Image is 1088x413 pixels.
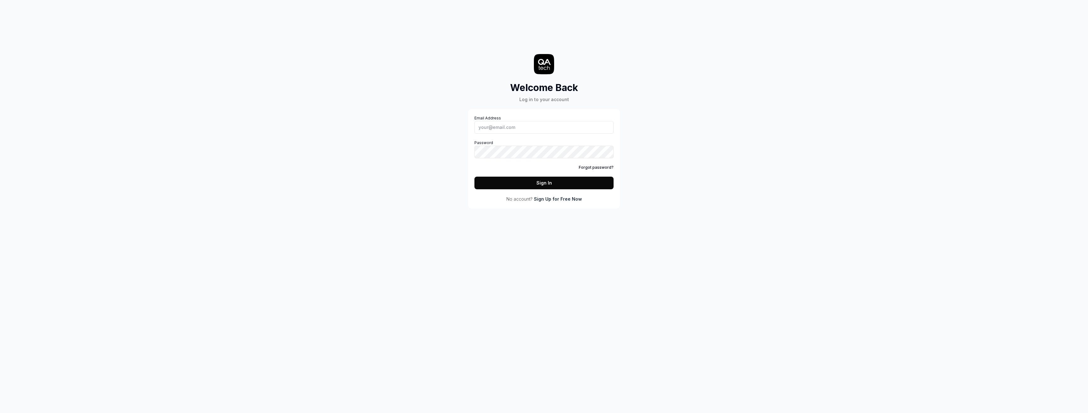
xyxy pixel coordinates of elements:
button: Sign In [474,177,614,189]
input: Password [474,146,614,158]
input: Email Address [474,121,614,134]
label: Email Address [474,115,614,134]
label: Password [474,140,614,158]
h2: Welcome Back [510,81,578,95]
span: No account? [506,196,533,202]
div: Log in to your account [510,96,578,103]
a: Sign Up for Free Now [534,196,582,202]
a: Forgot password? [579,165,614,170]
